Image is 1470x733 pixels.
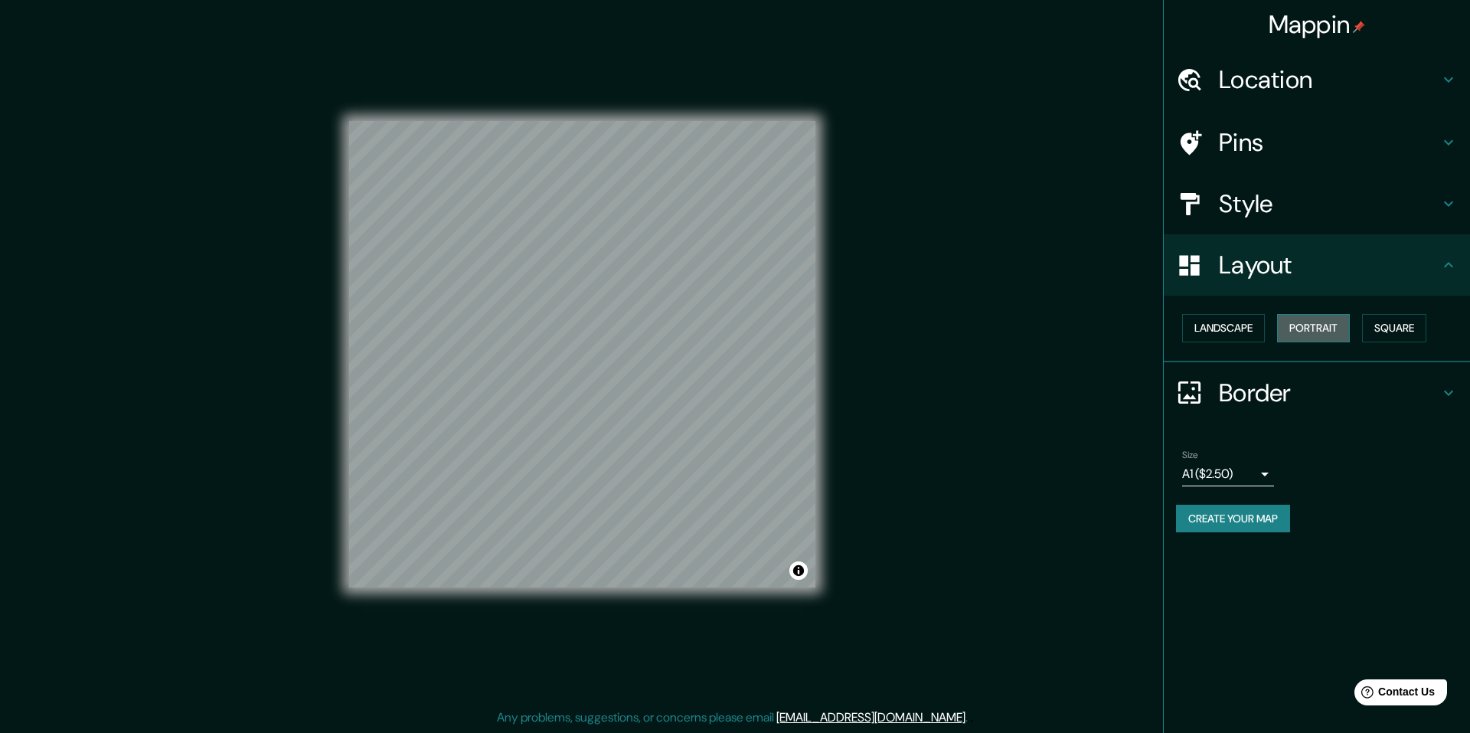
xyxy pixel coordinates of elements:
[968,708,970,727] div: .
[1219,378,1439,408] h4: Border
[1164,234,1470,296] div: Layout
[1219,64,1439,95] h4: Location
[1182,448,1198,461] label: Size
[1164,112,1470,173] div: Pins
[1164,49,1470,110] div: Location
[349,121,815,587] canvas: Map
[1164,362,1470,424] div: Border
[789,561,808,580] button: Toggle attribution
[1277,314,1350,342] button: Portrait
[1182,314,1265,342] button: Landscape
[1334,673,1453,716] iframe: Help widget launcher
[1182,462,1274,486] div: A1 ($2.50)
[1219,188,1439,219] h4: Style
[1269,9,1366,40] h4: Mappin
[776,709,965,725] a: [EMAIL_ADDRESS][DOMAIN_NAME]
[1219,250,1439,280] h4: Layout
[1176,505,1290,533] button: Create your map
[497,708,968,727] p: Any problems, suggestions, or concerns please email .
[1219,127,1439,158] h4: Pins
[1164,173,1470,234] div: Style
[970,708,973,727] div: .
[1353,21,1365,33] img: pin-icon.png
[1362,314,1426,342] button: Square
